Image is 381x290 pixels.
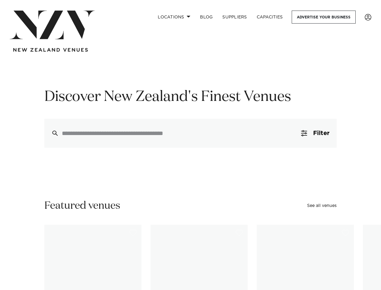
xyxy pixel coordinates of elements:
span: Filter [313,130,329,136]
a: SUPPLIERS [217,11,252,24]
a: See all venues [307,204,337,208]
h1: Discover New Zealand's Finest Venues [44,88,337,107]
img: new-zealand-venues-text.png [13,48,88,52]
a: Capacities [252,11,288,24]
h2: Featured venues [44,199,120,213]
a: Locations [153,11,195,24]
a: Advertise your business [292,11,356,24]
a: BLOG [195,11,217,24]
img: nzv-logo.png [10,11,95,39]
button: Filter [294,119,337,148]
